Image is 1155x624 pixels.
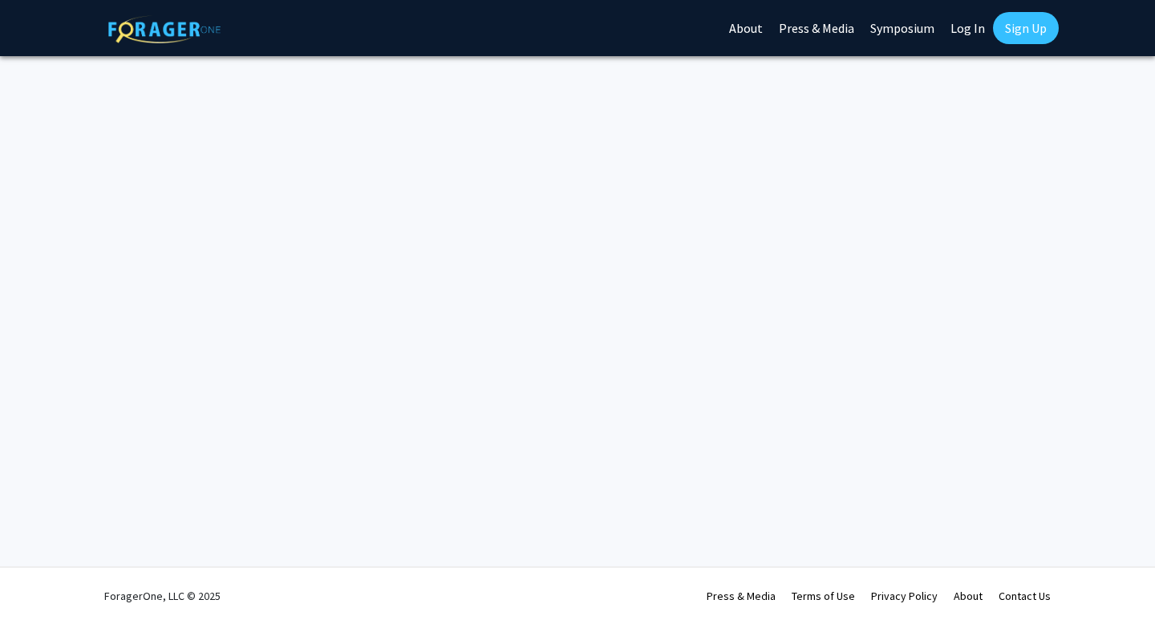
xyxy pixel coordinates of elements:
a: Contact Us [999,589,1051,603]
img: ForagerOne Logo [108,15,221,43]
a: Privacy Policy [871,589,938,603]
a: Sign Up [993,12,1059,44]
a: Terms of Use [792,589,855,603]
a: About [954,589,983,603]
div: ForagerOne, LLC © 2025 [104,568,221,624]
a: Press & Media [707,589,776,603]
